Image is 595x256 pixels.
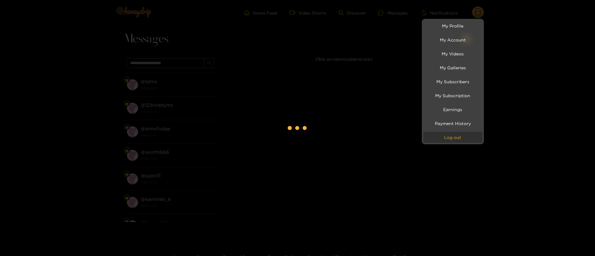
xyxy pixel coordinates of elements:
a: My Galleries [423,62,482,73]
a: My Profile [423,20,482,31]
a: My Subscribers [423,76,482,87]
a: My Account [423,34,482,45]
button: Log out [423,132,482,143]
a: Earnings [423,104,482,115]
a: My Videos [423,48,482,59]
a: Payment History [423,118,482,129]
a: My Subscription [423,90,482,101]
